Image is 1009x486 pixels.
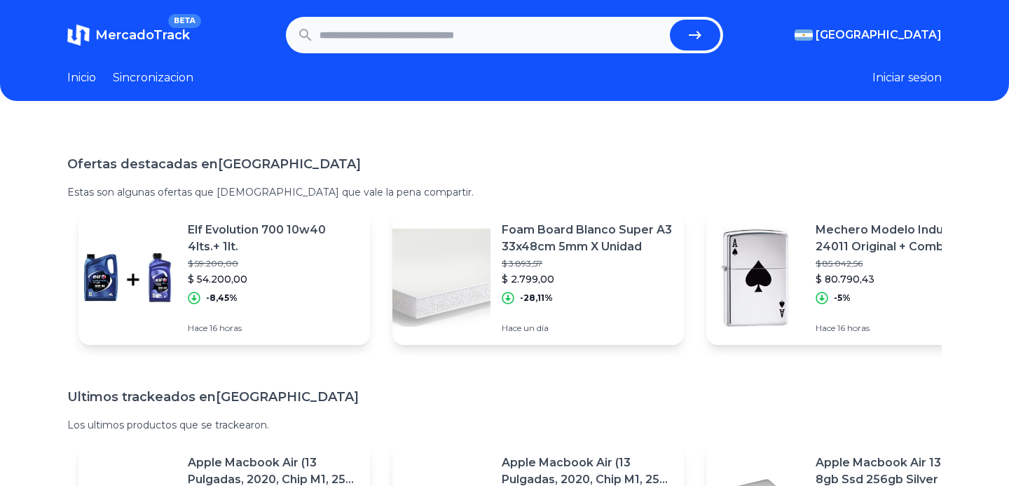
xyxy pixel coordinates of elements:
[78,210,370,345] a: Featured imageElf Evolution 700 10w40 4lts.+ 1lt.$ 59.200,00$ 54.200,00-8,45%Hace 16 horas
[816,272,987,286] p: $ 80.790,43
[502,258,673,269] p: $ 3.893,57
[795,29,942,41] button: [GEOGRAPHIC_DATA]
[67,154,942,174] h1: Ofertas destacadas en [GEOGRAPHIC_DATA]
[706,210,998,345] a: Featured imageMechero Modelo Indulgence 24011 Original + Combo$ 85.042,56$ 80.790,43-5%Hace 16 horas
[502,323,673,334] p: Hace un día
[520,292,553,304] p: -28,11%
[95,27,190,43] span: MercadoTrack
[392,229,490,327] img: Featured image
[502,272,673,286] p: $ 2.799,00
[188,272,359,286] p: $ 54.200,00
[816,222,987,255] p: Mechero Modelo Indulgence 24011 Original + Combo
[168,14,201,28] span: BETA
[67,17,190,53] a: MercadoTrackBETA
[706,229,804,327] img: Featured image
[67,24,90,46] img: MercadoTrack
[67,185,942,199] p: Estas son algunas ofertas que [DEMOGRAPHIC_DATA] que vale la pena compartir.
[834,292,851,304] p: -5%
[188,222,359,255] p: Elf Evolution 700 10w40 4lts.+ 1lt.
[502,222,673,255] p: Foam Board Blanco Super A3 33x48cm 5mm X Unidad
[113,72,193,84] a: Sincronizacion
[78,229,177,327] img: Featured image
[816,258,987,269] p: $ 85.042,56
[872,72,942,84] button: Iniciar sesion
[67,418,942,432] p: Los ultimos productos que se trackearon.
[67,387,942,407] h1: Ultimos trackeados en [GEOGRAPHIC_DATA]
[816,323,987,334] p: Hace 16 horas
[206,292,238,304] p: -8,45%
[188,323,359,334] p: Hace 16 horas
[188,258,359,269] p: $ 59.200,00
[795,29,813,41] img: Argentina
[67,72,96,84] a: Inicio
[816,29,942,41] span: [GEOGRAPHIC_DATA]
[392,210,684,345] a: Featured imageFoam Board Blanco Super A3 33x48cm 5mm X Unidad$ 3.893,57$ 2.799,00-28,11%Hace un día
